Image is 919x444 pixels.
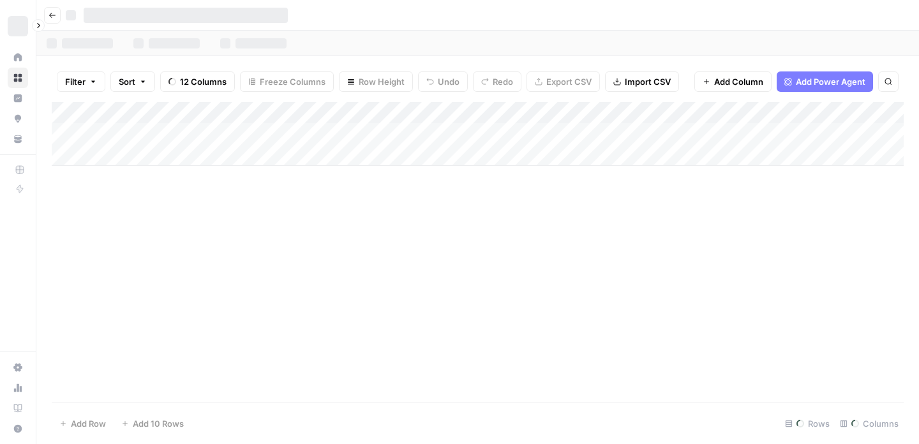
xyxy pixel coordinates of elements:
[339,71,413,92] button: Row Height
[8,378,28,398] a: Usage
[625,75,671,88] span: Import CSV
[52,413,114,434] button: Add Row
[8,47,28,68] a: Home
[694,71,772,92] button: Add Column
[796,75,865,88] span: Add Power Agent
[8,108,28,129] a: Opportunities
[8,418,28,439] button: Help + Support
[114,413,191,434] button: Add 10 Rows
[473,71,521,92] button: Redo
[527,71,600,92] button: Export CSV
[240,71,334,92] button: Freeze Columns
[605,71,679,92] button: Import CSV
[8,68,28,88] a: Browse
[8,129,28,149] a: Your Data
[119,75,135,88] span: Sort
[780,413,835,434] div: Rows
[8,357,28,378] a: Settings
[714,75,763,88] span: Add Column
[835,413,904,434] div: Columns
[438,75,459,88] span: Undo
[65,75,86,88] span: Filter
[180,75,227,88] span: 12 Columns
[71,417,106,430] span: Add Row
[160,71,235,92] button: 12 Columns
[777,71,873,92] button: Add Power Agent
[57,71,105,92] button: Filter
[133,417,184,430] span: Add 10 Rows
[493,75,513,88] span: Redo
[8,398,28,418] a: Learning Hub
[110,71,155,92] button: Sort
[8,88,28,108] a: Insights
[359,75,405,88] span: Row Height
[546,75,592,88] span: Export CSV
[418,71,468,92] button: Undo
[260,75,325,88] span: Freeze Columns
